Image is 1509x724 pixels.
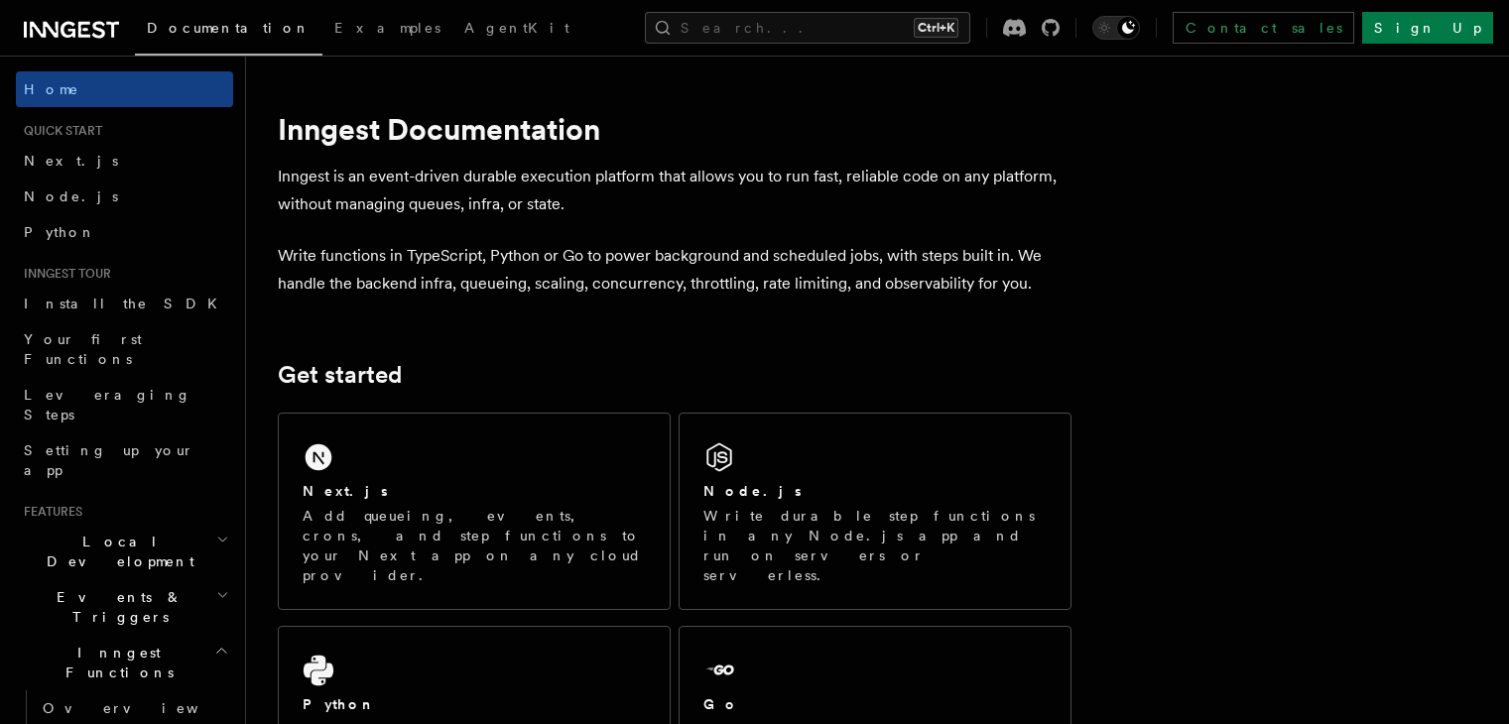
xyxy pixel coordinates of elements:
[645,12,970,44] button: Search...Ctrl+K
[1362,12,1493,44] a: Sign Up
[278,242,1071,298] p: Write functions in TypeScript, Python or Go to power background and scheduled jobs, with steps bu...
[147,20,311,36] span: Documentation
[16,587,216,627] span: Events & Triggers
[16,635,233,690] button: Inngest Functions
[703,506,1047,585] p: Write durable step functions in any Node.js app and run on servers or serverless.
[16,266,111,282] span: Inngest tour
[334,20,440,36] span: Examples
[135,6,322,56] a: Documentation
[303,506,646,585] p: Add queueing, events, crons, and step functions to your Next app on any cloud provider.
[16,214,233,250] a: Python
[24,153,118,169] span: Next.js
[24,296,229,311] span: Install the SDK
[278,413,671,610] a: Next.jsAdd queueing, events, crons, and step functions to your Next app on any cloud provider.
[24,331,142,367] span: Your first Functions
[303,481,388,501] h2: Next.js
[24,188,118,204] span: Node.js
[278,111,1071,147] h1: Inngest Documentation
[16,579,233,635] button: Events & Triggers
[24,224,96,240] span: Python
[24,79,79,99] span: Home
[24,442,194,478] span: Setting up your app
[679,413,1071,610] a: Node.jsWrite durable step functions in any Node.js app and run on servers or serverless.
[278,163,1071,218] p: Inngest is an event-driven durable execution platform that allows you to run fast, reliable code ...
[16,643,214,682] span: Inngest Functions
[16,143,233,179] a: Next.js
[16,524,233,579] button: Local Development
[303,694,376,714] h2: Python
[278,361,402,389] a: Get started
[43,700,247,716] span: Overview
[16,123,102,139] span: Quick start
[16,504,82,520] span: Features
[16,71,233,107] a: Home
[703,481,802,501] h2: Node.js
[16,432,233,488] a: Setting up your app
[16,286,233,321] a: Install the SDK
[914,18,958,38] kbd: Ctrl+K
[16,321,233,377] a: Your first Functions
[16,179,233,214] a: Node.js
[1173,12,1354,44] a: Contact sales
[464,20,569,36] span: AgentKit
[16,532,216,571] span: Local Development
[703,694,739,714] h2: Go
[16,377,233,432] a: Leveraging Steps
[322,6,452,54] a: Examples
[24,387,191,422] span: Leveraging Steps
[452,6,581,54] a: AgentKit
[1092,16,1140,40] button: Toggle dark mode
